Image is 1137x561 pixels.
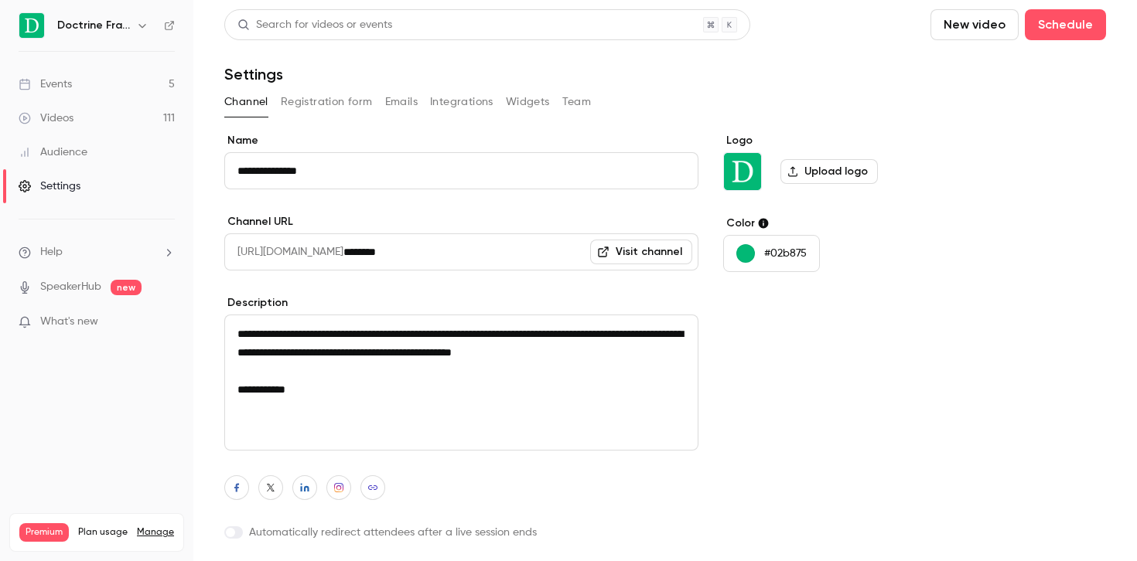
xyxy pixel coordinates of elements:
div: Audience [19,144,87,160]
button: Registration form [281,90,373,114]
section: Logo [723,133,961,191]
div: Videos [19,110,73,126]
button: #02b875 [723,235,820,272]
h1: Settings [224,65,283,83]
button: Integrations [430,90,493,114]
img: Doctrine France [724,153,761,190]
label: Automatically redirect attendees after a live session ends [224,525,698,540]
span: What's new [40,314,98,330]
h6: Doctrine France [57,18,130,33]
span: Help [40,244,63,260]
button: Channel [224,90,268,114]
button: Team [562,90,592,114]
a: SpeakerHub [40,279,101,295]
iframe: Noticeable Trigger [156,315,175,329]
button: Schedule [1025,9,1106,40]
span: [URL][DOMAIN_NAME] [224,233,343,270]
div: Events [19,76,72,92]
label: Description [224,295,698,311]
div: Settings [19,178,80,194]
a: Visit channel [590,240,692,264]
p: #02b875 [764,246,807,261]
button: Emails [385,90,418,114]
label: Name [224,133,698,148]
label: Logo [723,133,961,148]
button: Widgets [506,90,550,114]
label: Channel URL [224,214,698,229]
div: Search for videos or events [237,17,392,33]
li: help-dropdown-opener [19,244,175,260]
label: Color [723,216,961,231]
img: Doctrine France [19,13,44,38]
label: Upload logo [780,159,878,184]
a: Manage [137,526,174,539]
button: New video [930,9,1019,40]
span: Plan usage [78,526,128,539]
span: new [111,280,142,295]
span: Premium [19,523,69,542]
